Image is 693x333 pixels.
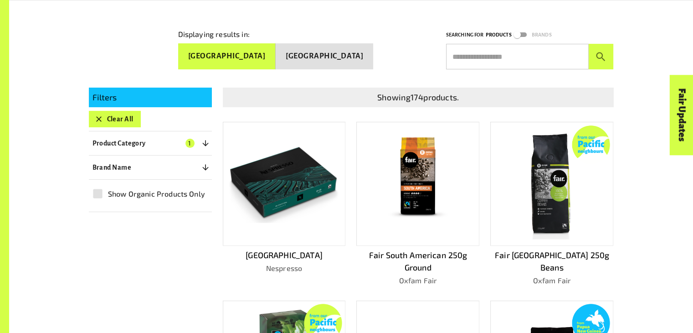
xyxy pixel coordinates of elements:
button: [GEOGRAPHIC_DATA] [178,43,276,69]
span: Show Organic Products Only [108,188,205,199]
p: Filters [92,91,208,104]
p: [GEOGRAPHIC_DATA] [223,249,346,261]
p: Oxfam Fair [356,275,479,286]
button: Product Category [89,135,212,151]
button: [GEOGRAPHIC_DATA] [276,43,373,69]
p: Oxfam Fair [490,275,613,286]
p: Brands [532,31,552,39]
p: Nespresso [223,263,346,274]
p: Brand Name [92,162,132,173]
a: [GEOGRAPHIC_DATA]Nespresso [223,122,346,286]
p: Showing 174 products. [226,91,610,104]
a: Fair South American 250g GroundOxfam Fair [356,122,479,286]
a: Fair [GEOGRAPHIC_DATA] 250g BeansOxfam Fair [490,122,613,286]
button: Brand Name [89,159,212,176]
p: Fair South American 250g Ground [356,249,479,274]
p: Fair [GEOGRAPHIC_DATA] 250g Beans [490,249,613,274]
button: Clear All [89,111,141,127]
p: Products [485,31,511,39]
p: Product Category [92,138,146,149]
p: Searching for [446,31,484,39]
span: 1 [185,139,195,148]
p: Displaying results in: [178,29,250,40]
